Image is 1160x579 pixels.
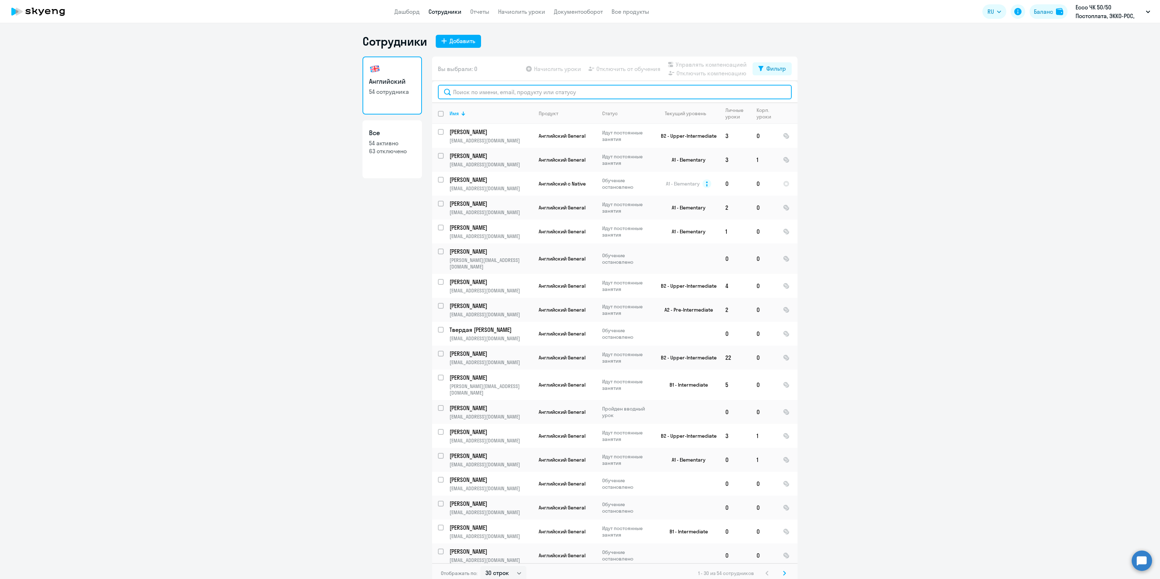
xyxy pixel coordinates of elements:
button: Фильтр [753,62,792,75]
td: B2 - Upper-Intermediate [652,346,720,370]
td: 0 [751,243,777,274]
td: 0 [751,370,777,400]
span: Английский General [539,157,585,163]
a: Документооборот [554,8,603,15]
td: 0 [751,496,777,520]
span: Английский General [539,283,585,289]
p: Идут постоянные занятия [602,201,652,214]
p: [PERSON_NAME] [449,452,531,460]
td: 0 [720,543,751,567]
td: 3 [720,424,751,448]
span: Английский General [539,228,585,235]
td: 2 [720,298,751,322]
p: Пройден вводный урок [602,405,652,418]
p: [EMAIL_ADDRESS][DOMAIN_NAME] [449,557,533,563]
td: 1 [751,148,777,172]
div: Текущий уровень [658,110,719,117]
p: Обучение остановлено [602,477,652,490]
p: [PERSON_NAME] [449,176,531,184]
p: [PERSON_NAME] [449,302,531,310]
p: Идут постоянные занятия [602,153,652,166]
span: Английский General [539,504,585,511]
p: 54 активно [369,139,415,147]
button: Ecco ЧК 50/50 Постоплата, ЭККО-РОС, ООО [1072,3,1154,20]
a: [PERSON_NAME] [449,428,533,436]
p: Идут постоянные занятия [602,525,652,538]
span: 1 - 30 из 54 сотрудников [698,570,754,576]
td: 0 [751,196,777,220]
td: 0 [720,172,751,196]
a: [PERSON_NAME] [449,247,533,255]
td: 0 [751,220,777,243]
a: [PERSON_NAME] [449,524,533,532]
p: Идут постоянные занятия [602,225,652,238]
td: 1 [720,220,751,243]
div: Продукт [539,110,558,117]
td: 0 [720,520,751,543]
p: [EMAIL_ADDRESS][DOMAIN_NAME] [449,485,533,492]
p: [PERSON_NAME] [449,404,531,412]
td: 0 [751,322,777,346]
p: [PERSON_NAME][EMAIL_ADDRESS][DOMAIN_NAME] [449,257,533,270]
a: [PERSON_NAME] [449,500,533,508]
p: Идут постоянные занятия [602,351,652,364]
a: [PERSON_NAME] [449,374,533,382]
p: [EMAIL_ADDRESS][DOMAIN_NAME] [449,533,533,540]
td: 5 [720,370,751,400]
button: RU [982,4,1006,19]
p: 54 сотрудника [369,88,415,96]
td: 0 [751,520,777,543]
a: Все продукты [612,8,649,15]
p: [PERSON_NAME] [449,247,531,255]
td: 0 [720,496,751,520]
p: [EMAIL_ADDRESS][DOMAIN_NAME] [449,185,533,192]
p: [EMAIL_ADDRESS][DOMAIN_NAME] [449,287,533,294]
p: [PERSON_NAME] [449,500,531,508]
p: [EMAIL_ADDRESS][DOMAIN_NAME] [449,509,533,516]
p: [PERSON_NAME] [449,524,531,532]
span: Английский General [539,528,585,535]
a: Сотрудники [428,8,461,15]
p: Обучение остановлено [602,252,652,265]
p: [EMAIL_ADDRESS][DOMAIN_NAME] [449,413,533,420]
td: 0 [720,243,751,274]
td: 0 [751,298,777,322]
a: Твердая [PERSON_NAME] [449,326,533,334]
span: Вы выбрали: 0 [438,64,477,73]
div: Корп. уроки [757,107,777,120]
div: Имя [449,110,533,117]
td: B2 - Upper-Intermediate [652,424,720,448]
div: Добавить [449,37,475,45]
a: [PERSON_NAME] [449,176,533,184]
a: [PERSON_NAME] [449,152,533,160]
p: Обучение остановлено [602,327,652,340]
div: Имя [449,110,459,117]
td: A1 - Elementary [652,196,720,220]
td: 1 [751,448,777,472]
span: Английский General [539,457,585,463]
span: Английский General [539,255,585,262]
span: Отображать по: [441,570,477,576]
span: Английский с Native [539,180,586,187]
p: Идут постоянные занятия [602,453,652,466]
a: [PERSON_NAME] [449,350,533,358]
p: [PERSON_NAME] [449,428,531,436]
div: Статус [602,110,618,117]
p: [PERSON_NAME] [449,200,531,208]
td: A1 - Elementary [652,148,720,172]
p: [PERSON_NAME] [449,547,531,555]
div: Корп. уроки [757,107,771,120]
td: 22 [720,346,751,370]
a: [PERSON_NAME] [449,404,533,412]
td: A1 - Elementary [652,448,720,472]
p: [EMAIL_ADDRESS][DOMAIN_NAME] [449,461,533,468]
p: [EMAIL_ADDRESS][DOMAIN_NAME] [449,335,533,342]
span: Английский General [539,330,585,337]
p: [PERSON_NAME] [449,224,531,232]
h3: Все [369,128,415,138]
span: Английский General [539,204,585,211]
p: 63 отключено [369,147,415,155]
button: Добавить [436,35,481,48]
span: Английский General [539,354,585,361]
span: Английский General [539,307,585,313]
